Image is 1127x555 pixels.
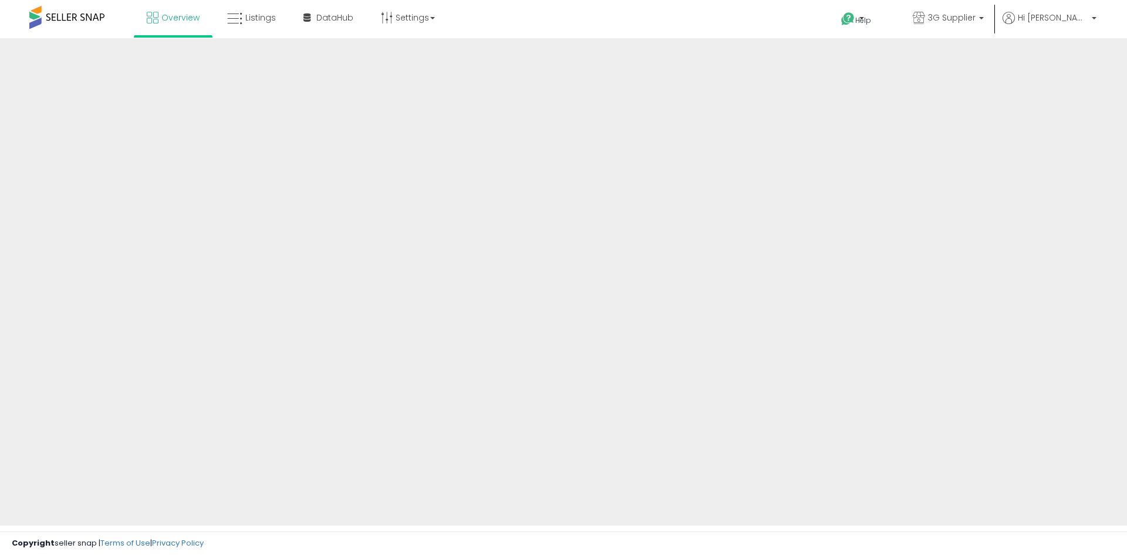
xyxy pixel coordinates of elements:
[245,12,276,23] span: Listings
[1003,12,1096,38] a: Hi [PERSON_NAME]
[855,15,871,25] span: Help
[1018,12,1088,23] span: Hi [PERSON_NAME]
[928,12,976,23] span: 3G Supplier
[832,3,894,38] a: Help
[841,12,855,26] i: Get Help
[316,12,353,23] span: DataHub
[161,12,200,23] span: Overview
